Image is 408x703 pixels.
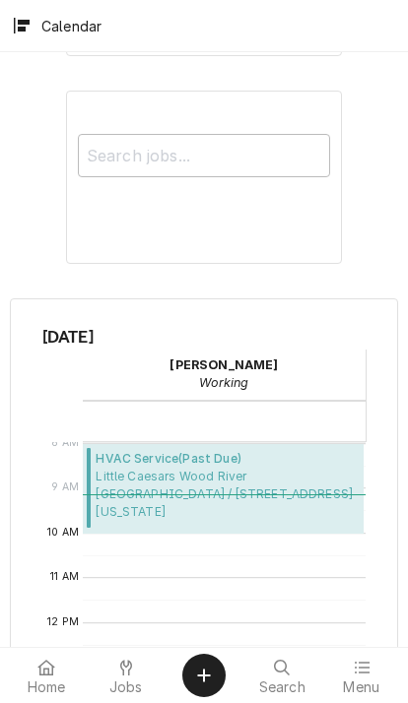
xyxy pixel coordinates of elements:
[83,350,366,399] div: Zackary Bain - Working
[42,614,84,630] span: 12 PM
[46,479,84,495] span: 9 AM
[88,652,166,699] a: Jobs
[42,324,366,350] span: [DATE]
[83,444,364,534] div: [Service] HVAC Service Little Caesars Wood River Little Caesars Wood River / 305 East Edwardsvill...
[243,652,321,699] a: Search
[46,435,84,451] span: 8 AM
[78,134,330,177] input: Search jobs...
[96,450,358,468] span: HVAC Service ( Past Due )
[259,679,306,695] span: Search
[96,468,358,521] span: Little Caesars Wood River [GEOGRAPHIC_DATA] / [STREET_ADDRESS][US_STATE]
[83,444,364,534] div: HVAC Service(Past Due)Little Caesars Wood River[GEOGRAPHIC_DATA] / [STREET_ADDRESS][US_STATE]
[199,375,248,390] em: Working
[343,679,379,695] span: Menu
[66,91,341,265] div: Calendar Filters
[182,654,226,697] button: Create Object
[78,115,330,198] div: Calendar Filters
[45,569,84,585] span: 11 AM
[109,679,143,695] span: Jobs
[42,525,84,541] span: 10 AM
[170,357,278,372] strong: [PERSON_NAME]
[323,652,401,699] a: Menu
